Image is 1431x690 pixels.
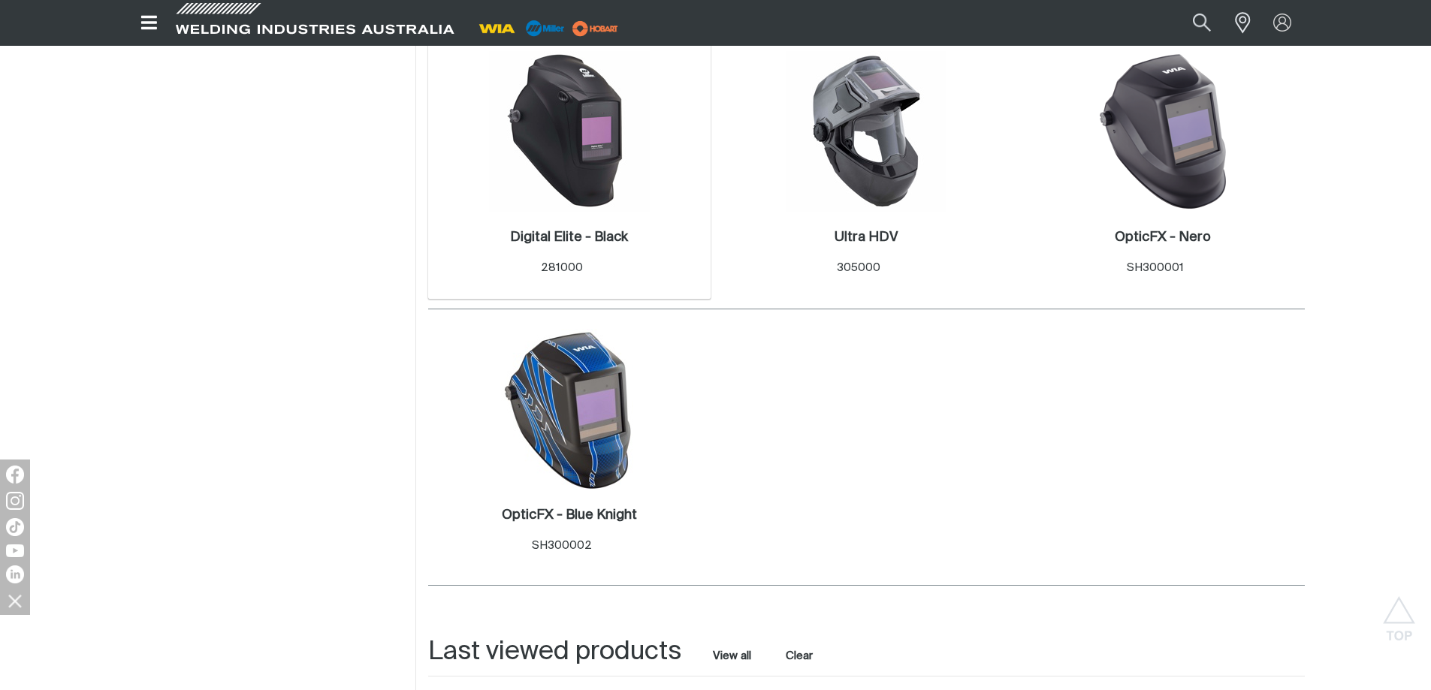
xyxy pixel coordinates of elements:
img: LinkedIn [6,565,24,583]
img: YouTube [6,544,24,557]
img: TikTok [6,518,24,536]
span: 281000 [541,262,583,273]
h2: Last viewed products [428,635,681,669]
h2: OpticFX - Nero [1115,231,1211,244]
img: OpticFX - Blue Knight [489,329,650,490]
h2: OpticFX - Blue Knight [502,508,637,522]
a: View all last viewed products [713,649,751,664]
img: OpticFX - Nero [1082,51,1243,212]
a: miller [568,23,623,34]
img: Facebook [6,466,24,484]
span: 305000 [837,262,880,273]
input: Product name or item number... [1157,6,1227,40]
button: Scroll to top [1382,596,1416,630]
a: OpticFX - Nero [1115,229,1211,246]
img: Instagram [6,492,24,510]
img: Ultra HDV [786,51,946,212]
span: SH300002 [532,540,592,551]
img: hide socials [2,588,28,613]
h2: Digital Elite - Black [510,231,628,244]
img: miller [568,17,623,40]
button: Search products [1176,6,1227,40]
span: SH300001 [1127,262,1184,273]
img: Digital Elite - Black [489,51,650,212]
h2: Ultra HDV [835,231,898,244]
a: Ultra HDV [835,229,898,246]
a: OpticFX - Blue Knight [502,507,637,524]
a: Digital Elite - Black [510,229,628,246]
button: Clear all last viewed products [783,646,817,666]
